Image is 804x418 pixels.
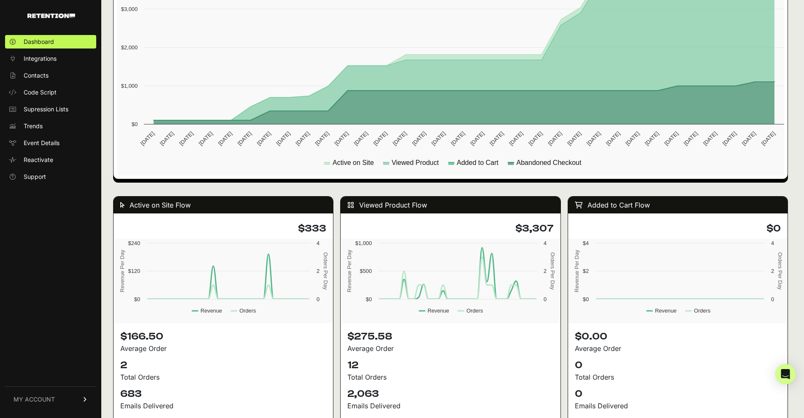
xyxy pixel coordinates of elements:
[550,252,556,290] text: Orders Per Day
[24,122,43,130] span: Trends
[159,130,175,147] text: [DATE]
[682,130,699,147] text: [DATE]
[655,307,677,314] text: Revenue
[14,395,55,404] span: MY ACCOUNT
[644,130,660,147] text: [DATE]
[5,52,96,65] a: Integrations
[347,222,553,235] h4: $3,307
[317,240,319,246] text: 4
[314,130,330,147] text: [DATE]
[239,307,256,314] text: Orders
[392,159,439,166] text: Viewed Product
[120,359,326,372] p: 2
[120,222,326,235] h4: $333
[27,13,75,18] img: Retention.com
[24,88,57,97] span: Code Script
[449,130,466,147] text: [DATE]
[120,387,326,401] p: 683
[119,249,125,292] text: Revenue Per Day
[544,268,547,274] text: 2
[372,130,388,147] text: [DATE]
[469,130,485,147] text: [DATE]
[114,197,333,213] div: Active on Site Flow
[547,130,563,147] text: [DATE]
[24,71,49,80] span: Contacts
[575,222,781,235] h4: $0
[355,240,372,246] text: $1,000
[24,38,54,46] span: Dashboard
[360,268,372,274] text: $500
[139,130,156,147] text: [DATE]
[777,252,783,290] text: Orders Per Day
[721,130,738,147] text: [DATE]
[333,130,350,147] text: [DATE]
[775,364,796,384] div: Open Intercom Messenger
[760,130,777,147] text: [DATE]
[200,307,222,314] text: Revenue
[5,86,96,99] a: Code Script
[575,372,781,382] div: Total Orders
[582,296,588,302] text: $0
[24,105,68,113] span: Supression Lists
[121,6,138,12] text: $3,000
[24,173,46,181] span: Support
[217,130,233,147] text: [DATE]
[317,296,319,302] text: 0
[467,307,483,314] text: Orders
[333,159,374,166] text: Active on Site
[771,296,774,302] text: 0
[128,268,140,274] text: $120
[121,83,138,89] text: $1,000
[347,387,553,401] p: 2,063
[544,296,547,302] text: 0
[585,130,602,147] text: [DATE]
[575,387,781,401] p: 0
[694,307,710,314] text: Orders
[582,268,588,274] text: $2
[430,130,447,147] text: [DATE]
[702,130,718,147] text: [DATE]
[353,130,369,147] text: [DATE]
[236,130,253,147] text: [DATE]
[134,296,140,302] text: $0
[347,343,553,353] div: Average Order
[5,136,96,150] a: Event Details
[566,130,582,147] text: [DATE]
[178,130,195,147] text: [DATE]
[771,268,774,274] text: 2
[347,330,553,343] p: $275.58
[347,372,553,382] div: Total Orders
[573,249,579,292] text: Revenue Per Day
[347,359,553,372] p: 12
[5,170,96,183] a: Support
[198,130,214,147] text: [DATE]
[575,359,781,372] p: 0
[624,130,641,147] text: [DATE]
[5,69,96,82] a: Contacts
[582,240,588,246] text: $4
[527,130,544,147] text: [DATE]
[120,372,326,382] div: Total Orders
[741,130,757,147] text: [DATE]
[488,130,505,147] text: [DATE]
[457,159,498,166] text: Added to Cart
[347,401,553,411] div: Emails Delivered
[575,343,781,353] div: Average Order
[568,197,788,213] div: Added to Cart Flow
[544,240,547,246] text: 4
[508,130,524,147] text: [DATE]
[24,54,57,63] span: Integrations
[517,159,582,166] text: Abandoned Checkout
[24,156,53,164] span: Reactivate
[275,130,292,147] text: [DATE]
[346,249,352,292] text: Revenue Per Day
[428,307,449,314] text: Revenue
[121,44,138,51] text: $2,000
[5,102,96,116] a: Supression Lists
[128,240,140,246] text: $240
[5,119,96,133] a: Trends
[5,153,96,167] a: Reactivate
[256,130,272,147] text: [DATE]
[5,386,96,412] a: MY ACCOUNT
[295,130,311,147] text: [DATE]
